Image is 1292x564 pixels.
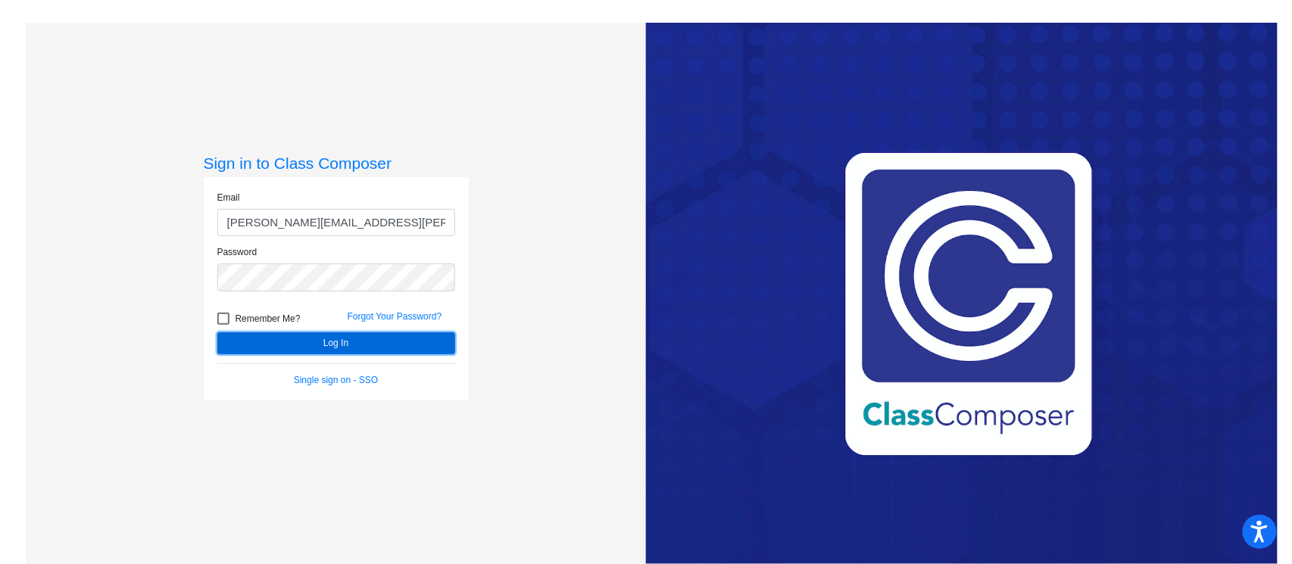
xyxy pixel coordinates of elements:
[204,154,469,173] h3: Sign in to Class Composer
[236,310,301,328] span: Remember Me?
[348,311,442,322] a: Forgot Your Password?
[217,332,455,354] button: Log In
[217,191,240,204] label: Email
[217,245,257,259] label: Password
[294,375,378,385] a: Single sign on - SSO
